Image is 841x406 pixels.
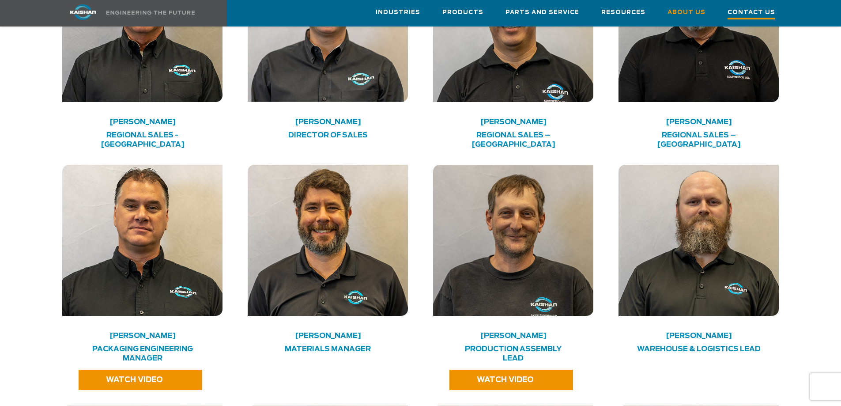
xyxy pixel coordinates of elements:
[449,120,577,124] h4: [PERSON_NAME]
[50,4,116,20] img: kaishan logo
[601,0,645,24] a: Resources
[264,334,392,338] h4: [PERSON_NAME]
[449,334,577,338] h4: [PERSON_NAME]
[728,0,775,26] a: Contact Us
[62,165,223,316] img: kaishan employee
[635,345,763,354] h4: Warehouse & Logistics Lead
[79,120,207,124] h4: [PERSON_NAME]
[433,165,593,316] img: kaishan employee
[442,0,483,24] a: Products
[376,8,420,18] span: Industries
[442,8,483,18] span: Products
[505,0,579,24] a: Parts and Service
[79,334,207,338] h4: [PERSON_NAME]
[79,345,207,363] h4: Packaging Engineering Manager
[376,0,420,24] a: Industries
[601,8,645,18] span: Resources
[106,376,163,383] span: WATCH VIDEO
[264,131,392,140] h4: DIRECTOR OF SALES
[449,370,573,390] a: WATCH VIDEO
[635,334,763,338] h4: [PERSON_NAME]
[668,8,705,18] span: About Us
[79,370,202,390] a: WATCH VIDEO
[477,376,534,383] span: WATCH VIDEO
[635,131,763,149] h4: Regional Sales – [GEOGRAPHIC_DATA]
[668,0,705,24] a: About Us
[618,165,779,316] img: kaishan employee
[248,165,408,316] img: kaishan employee
[264,345,392,354] h4: Materials Manager
[505,8,579,18] span: Parts and Service
[449,131,577,149] h4: Regional Sales – [GEOGRAPHIC_DATA]
[449,345,577,363] h4: Production Assembly Lead
[635,120,763,124] h4: [PERSON_NAME]
[79,131,207,149] h4: Regional Sales - [GEOGRAPHIC_DATA]
[728,8,775,19] span: Contact Us
[264,120,392,124] h4: [PERSON_NAME]
[106,11,195,15] img: Engineering the future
